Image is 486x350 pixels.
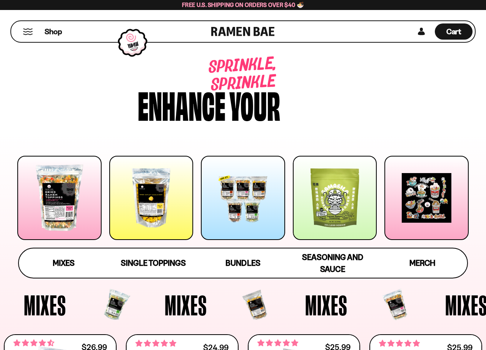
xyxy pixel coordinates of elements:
[302,252,363,274] span: Seasoning and Sauce
[121,258,186,268] span: Single Toppings
[135,338,176,348] span: 4.76 stars
[53,258,75,268] span: Mixes
[138,86,225,122] div: Enhance
[198,248,288,278] a: Bundles
[379,338,420,348] span: 4.76 stars
[45,27,62,37] span: Shop
[435,21,473,42] div: Cart
[23,28,33,35] button: Mobile Menu Trigger
[257,338,298,348] span: 4.75 stars
[182,1,304,8] span: Free U.S. Shipping on Orders over $40 🍜
[409,258,435,268] span: Merch
[225,258,260,268] span: Bundles
[19,248,109,278] a: Mixes
[229,86,280,122] div: your
[45,23,62,40] a: Shop
[232,291,274,319] span: Mixes
[372,291,414,319] span: Mixes
[109,248,198,278] a: Single Toppings
[377,248,467,278] a: Merch
[288,248,377,278] a: Seasoning and Sauce
[13,338,54,348] span: 4.68 stars
[446,27,461,36] span: Cart
[91,291,134,319] span: Mixes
